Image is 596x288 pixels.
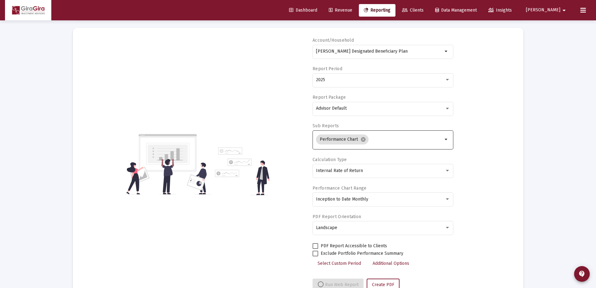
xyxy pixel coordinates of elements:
[372,282,394,287] span: Create PDF
[324,4,357,17] a: Revenue
[313,123,339,128] label: Sub Reports
[313,95,346,100] label: Report Package
[488,8,512,13] span: Insights
[364,8,390,13] span: Reporting
[435,8,477,13] span: Data Management
[483,4,517,17] a: Insights
[316,225,337,230] span: Landscape
[359,4,395,17] a: Reporting
[318,261,361,266] span: Select Custom Period
[289,8,317,13] span: Dashboard
[316,168,363,173] span: Internal Rate of Return
[316,134,369,144] mat-chip: Performance Chart
[373,261,409,266] span: Additional Options
[125,133,211,195] img: reporting
[443,136,450,143] mat-icon: arrow_drop_down
[313,66,342,71] label: Report Period
[313,214,361,219] label: PDF Report Orientation
[518,4,575,16] button: [PERSON_NAME]
[313,38,354,43] label: Account/Household
[526,8,560,13] span: [PERSON_NAME]
[313,186,366,191] label: Performance Chart Range
[284,4,322,17] a: Dashboard
[443,48,450,55] mat-icon: arrow_drop_down
[321,250,403,257] span: Exclude Portfolio Performance Summary
[402,8,424,13] span: Clients
[397,4,429,17] a: Clients
[313,157,347,162] label: Calculation Type
[215,147,270,195] img: reporting-alt
[321,242,387,250] span: PDF Report Accessible to Clients
[10,4,47,17] img: Dashboard
[318,282,359,287] span: Run Web Report
[316,106,347,111] span: Advisor Default
[316,196,368,202] span: Inception to Date Monthly
[560,4,568,17] mat-icon: arrow_drop_down
[316,77,325,82] span: 2025
[578,270,586,278] mat-icon: contact_support
[329,8,352,13] span: Revenue
[316,133,443,146] mat-chip-list: Selection
[316,49,443,54] input: Search or select an account or household
[430,4,482,17] a: Data Management
[360,137,366,142] mat-icon: cancel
